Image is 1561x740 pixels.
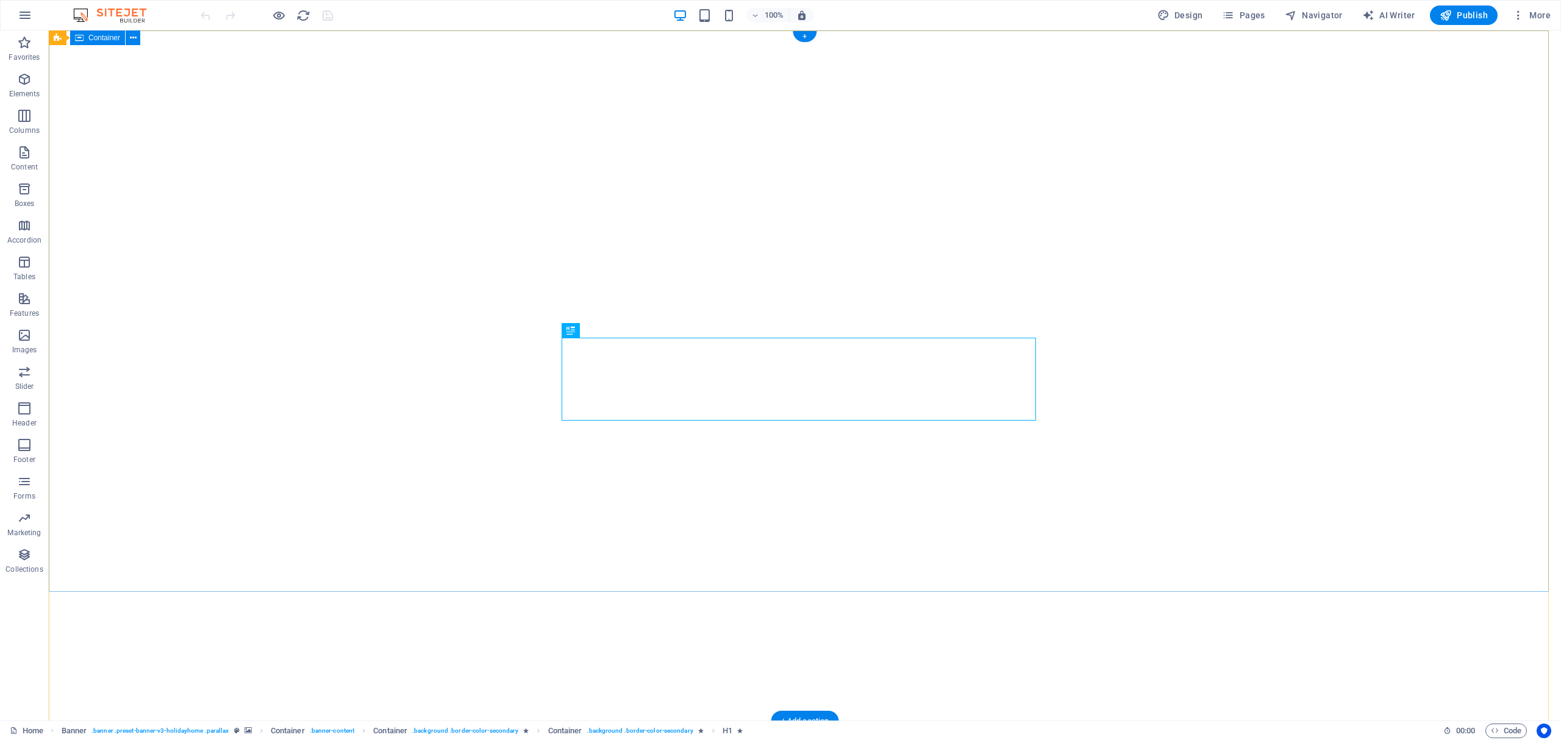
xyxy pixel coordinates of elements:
[49,30,1561,720] iframe: To enrich screen reader interactions, please activate Accessibility in Grammarly extension settings
[1285,9,1343,21] span: Navigator
[62,724,743,738] nav: breadcrumb
[737,727,743,734] i: Element contains an animation
[1152,5,1208,25] button: Design
[11,162,38,172] p: Content
[9,89,40,99] p: Elements
[5,564,43,574] p: Collections
[373,724,407,738] span: Click to select. Double-click to edit
[1362,9,1415,21] span: AI Writer
[7,235,41,245] p: Accordion
[1491,724,1521,738] span: Code
[9,126,40,135] p: Columns
[1465,726,1466,735] span: :
[13,455,35,464] p: Footer
[62,724,87,738] span: Click to select. Double-click to edit
[523,727,529,734] i: Element contains an animation
[1485,724,1527,738] button: Code
[88,34,120,41] span: Container
[793,31,816,42] div: +
[1440,9,1488,21] span: Publish
[296,8,310,23] button: reload
[271,724,305,738] span: Click to select. Double-click to edit
[1357,5,1420,25] button: AI Writer
[234,727,240,734] i: This element is a customizable preset
[1157,9,1203,21] span: Design
[412,724,518,738] span: . background .border-color-secondary
[698,727,704,734] i: Element contains an animation
[7,528,41,538] p: Marketing
[1507,5,1556,25] button: More
[1222,9,1265,21] span: Pages
[1217,5,1270,25] button: Pages
[796,10,807,21] i: On resize automatically adjust zoom level to fit chosen device.
[296,9,310,23] i: Reload page
[1430,5,1498,25] button: Publish
[765,8,784,23] h6: 100%
[723,724,732,738] span: Click to select. Double-click to edit
[13,272,35,282] p: Tables
[771,711,839,731] div: + Add section
[1456,724,1475,738] span: 00 00
[548,724,582,738] span: Click to select. Double-click to edit
[91,724,229,738] span: . banner .preset-banner-v3-holidayhome .parallax
[1280,5,1348,25] button: Navigator
[746,8,790,23] button: 100%
[12,418,37,428] p: Header
[15,382,34,391] p: Slider
[10,724,43,738] a: Click to cancel selection. Double-click to open Pages
[310,724,354,738] span: . banner-content
[10,308,39,318] p: Features
[70,8,162,23] img: Editor Logo
[13,491,35,501] p: Forms
[587,724,693,738] span: . background .border-color-secondary
[1537,724,1551,738] button: Usercentrics
[1443,724,1476,738] h6: Session time
[1152,5,1208,25] div: Design (Ctrl+Alt+Y)
[12,345,37,355] p: Images
[245,727,252,734] i: This element contains a background
[15,199,35,208] p: Boxes
[9,52,40,62] p: Favorites
[1512,9,1551,21] span: More
[271,8,286,23] button: Click here to leave preview mode and continue editing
